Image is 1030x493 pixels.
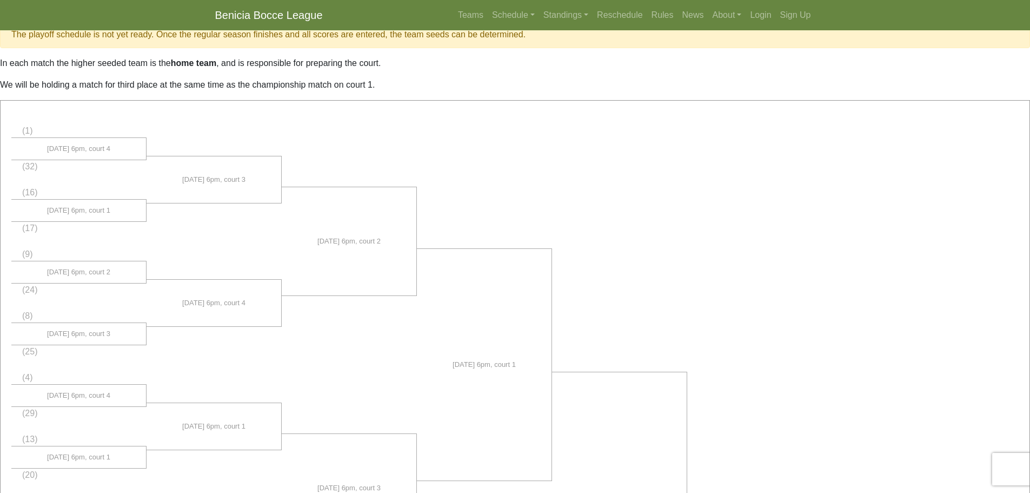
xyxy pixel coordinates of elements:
span: [DATE] 6pm, court 4 [182,298,245,308]
a: About [708,4,746,26]
span: (13) [22,435,37,444]
a: Standings [539,4,593,26]
a: Schedule [488,4,539,26]
span: (24) [22,285,37,294]
strong: home team [171,58,216,68]
a: Login [746,4,775,26]
span: (9) [22,249,33,259]
span: (32) [22,162,37,171]
span: (17) [22,224,37,233]
span: (1) [22,126,33,135]
a: Sign Up [776,4,815,26]
span: (25) [22,347,37,356]
a: Benicia Bocce League [215,4,323,26]
span: (20) [22,470,37,479]
span: [DATE] 6pm, court 1 [453,359,516,370]
a: Rules [647,4,678,26]
span: (4) [22,373,33,382]
span: [DATE] 6pm, court 4 [47,143,110,154]
span: [DATE] 6pm, court 2 [47,267,110,278]
span: [DATE] 6pm, court 1 [47,452,110,463]
span: (29) [22,409,37,418]
span: [DATE] 6pm, court 4 [47,390,110,401]
span: [DATE] 6pm, court 3 [182,174,245,185]
a: Teams [454,4,488,26]
span: [DATE] 6pm, court 1 [47,205,110,216]
span: [DATE] 6pm, court 3 [47,328,110,339]
span: [DATE] 6pm, court 1 [182,421,245,432]
span: (8) [22,311,33,320]
span: (16) [22,188,37,197]
a: Reschedule [593,4,647,26]
a: News [678,4,708,26]
span: [DATE] 6pm, court 2 [317,236,381,247]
